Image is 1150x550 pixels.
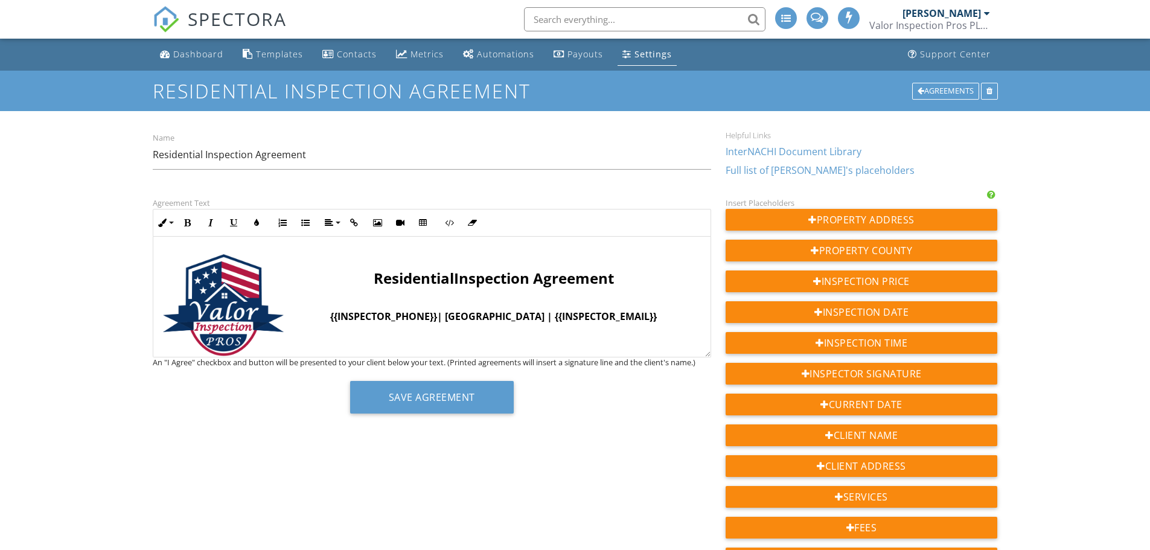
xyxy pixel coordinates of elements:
[256,48,303,60] div: Templates
[726,240,998,261] div: Property County
[726,363,998,385] div: Inspector Signature
[726,270,998,292] div: Inspection Price
[153,16,287,42] a: SPECTORA
[902,7,981,19] div: [PERSON_NAME]
[330,310,437,323] strong: {{INSPECTOR_PHONE}}
[318,43,382,66] a: Contacts
[903,43,995,66] a: Support Center
[199,211,222,234] button: Italic (Ctrl+I)
[155,43,228,66] a: Dashboard
[173,48,223,60] div: Dashboard
[412,211,435,234] button: Insert Table
[477,48,534,60] div: Automations
[726,301,998,323] div: Inspection Date
[726,197,794,208] label: Insert Placeholders
[549,43,608,66] a: Payouts
[153,197,210,208] label: Agreement Text
[343,211,366,234] button: Insert Link (Ctrl+K)
[374,268,454,288] span: Residential
[726,145,861,158] a: InterNACHI Document Library
[454,268,614,288] span: Inspection Agreement
[271,211,294,234] button: Ordered List
[461,211,484,234] button: Clear Formatting
[458,43,539,66] a: Automations (Advanced)
[634,48,672,60] div: Settings
[438,211,461,234] button: Code View
[163,254,284,356] img: new_logo1a.png
[524,7,765,31] input: Search everything...
[726,455,998,477] div: Client Address
[366,211,389,234] button: Insert Image (Ctrl+P)
[726,332,998,354] div: Inspection Time
[726,209,998,231] div: Property Address
[153,133,174,144] label: Name
[726,394,998,415] div: Current Date
[350,381,514,414] button: Save Agreement
[437,310,657,323] strong: | [GEOGRAPHIC_DATA] | {{INSPECTOR_EMAIL}}
[912,85,981,95] a: Agreements
[320,211,343,234] button: Align
[153,211,176,234] button: Inline Style
[410,48,444,60] div: Metrics
[726,164,915,177] a: Full list of [PERSON_NAME]'s placeholders
[726,486,998,508] div: Services
[389,211,412,234] button: Insert Video
[337,48,377,60] div: Contacts
[618,43,677,66] a: Settings
[869,19,990,31] div: Valor Inspection Pros PLLC
[726,517,998,539] div: Fees
[294,211,317,234] button: Unordered List
[567,48,603,60] div: Payouts
[912,83,979,100] div: Agreements
[920,48,991,60] div: Support Center
[222,211,245,234] button: Underline (Ctrl+U)
[726,130,998,140] div: Helpful Links
[153,6,179,33] img: The Best Home Inspection Software - Spectora
[391,43,449,66] a: Metrics
[153,80,998,101] h1: Residential Inspection Agreement
[176,211,199,234] button: Bold (Ctrl+B)
[188,6,287,31] span: SPECTORA
[153,357,711,367] div: An "I Agree" checkbox and button will be presented to your client below your text. (Printed agree...
[726,424,998,446] div: Client Name
[238,43,308,66] a: Templates
[245,211,268,234] button: Colors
